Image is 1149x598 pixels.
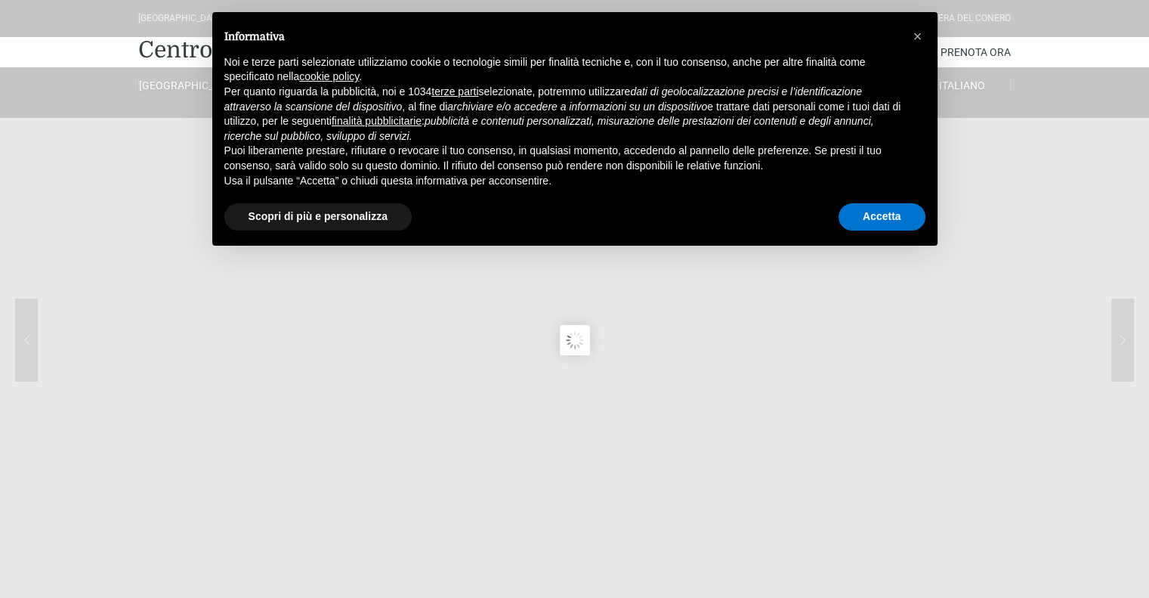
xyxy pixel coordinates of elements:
[941,37,1011,67] a: Prenota Ora
[839,203,925,231] button: Accetta
[224,174,901,189] p: Usa il pulsante “Accetta” o chiudi questa informativa per acconsentire.
[224,115,874,142] em: pubblicità e contenuti personalizzati, misurazione delle prestazioni dei contenuti e degli annunc...
[224,144,901,173] p: Puoi liberamente prestare, rifiutare o revocare il tuo consenso, in qualsiasi momento, accedendo ...
[914,79,1011,92] a: Italiano
[138,35,430,65] a: Centro Vacanze De Angelis
[922,11,1011,26] div: Riviera Del Conero
[332,114,422,129] button: finalità pubblicitarie
[138,11,225,26] div: [GEOGRAPHIC_DATA]
[431,85,478,100] button: terze parti
[299,70,359,82] a: cookie policy
[913,28,922,45] span: ×
[939,79,985,91] span: Italiano
[906,24,930,48] button: Chiudi questa informativa
[224,85,862,113] em: dati di geolocalizzazione precisi e l’identificazione attraverso la scansione del dispositivo
[224,30,901,43] h2: Informativa
[447,101,707,113] em: archiviare e/o accedere a informazioni su un dispositivo
[138,79,235,92] a: [GEOGRAPHIC_DATA]
[224,55,901,85] p: Noi e terze parti selezionate utilizziamo cookie o tecnologie simili per finalità tecniche e, con...
[224,85,901,144] p: Per quanto riguarda la pubblicità, noi e 1034 selezionate, potremmo utilizzare , al fine di e tra...
[224,203,412,231] button: Scopri di più e personalizza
